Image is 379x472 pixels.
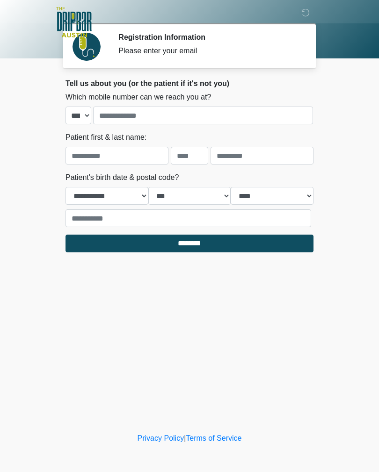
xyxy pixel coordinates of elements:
div: Please enter your email [118,45,299,57]
a: | [184,434,186,442]
h2: Tell us about you (or the patient if it's not you) [66,79,313,88]
a: Privacy Policy [138,434,184,442]
a: Terms of Service [186,434,241,442]
label: Which mobile number can we reach you at? [66,92,211,103]
label: Patient's birth date & postal code? [66,172,179,183]
img: The DRIPBaR - Austin The Domain Logo [56,7,92,37]
label: Patient first & last name: [66,132,146,143]
img: Agent Avatar [73,33,101,61]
